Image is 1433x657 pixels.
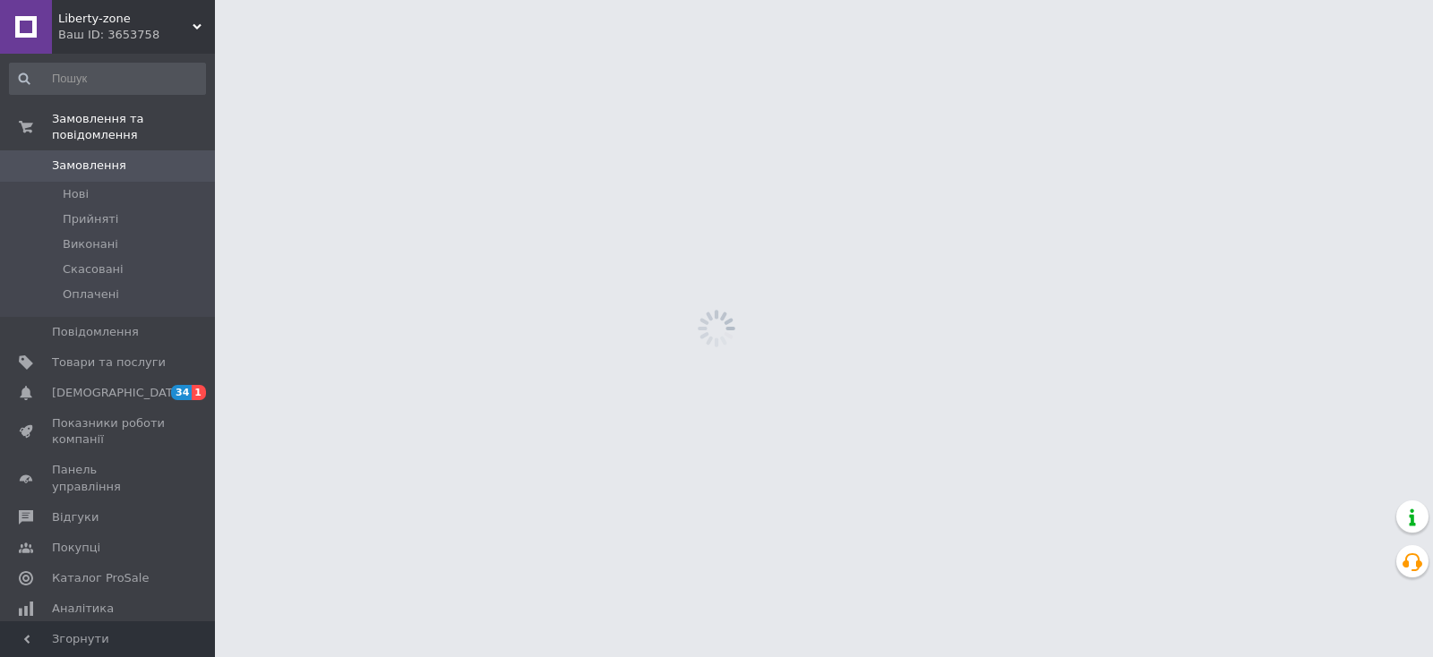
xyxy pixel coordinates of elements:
span: Аналітика [52,601,114,617]
span: 1 [192,385,206,400]
span: Показники роботи компанії [52,415,166,448]
input: Пошук [9,63,206,95]
span: Liberty-zone [58,11,193,27]
span: Відгуки [52,509,99,525]
span: 34 [171,385,192,400]
span: [DEMOGRAPHIC_DATA] [52,385,184,401]
span: Панель управління [52,462,166,494]
span: Повідомлення [52,324,139,340]
span: Оплачені [63,286,119,303]
div: Ваш ID: 3653758 [58,27,215,43]
span: Виконані [63,236,118,252]
span: Замовлення [52,158,126,174]
span: Каталог ProSale [52,570,149,586]
span: Нові [63,186,89,202]
span: Замовлення та повідомлення [52,111,215,143]
span: Прийняті [63,211,118,227]
span: Покупці [52,540,100,556]
span: Товари та послуги [52,354,166,371]
span: Скасовані [63,261,124,277]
